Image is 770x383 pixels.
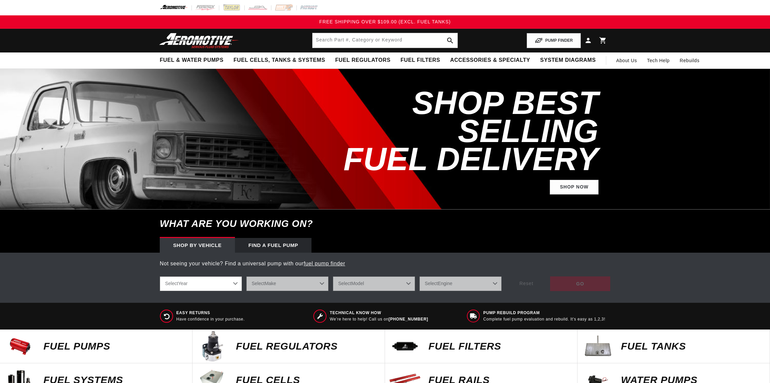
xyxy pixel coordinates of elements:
[304,261,345,266] a: fuel pump finder
[389,317,428,322] a: [PHONE_NUMBER]
[176,310,245,316] span: Easy Returns
[385,330,577,363] a: FUEL FILTERS FUEL FILTERS
[160,57,224,64] span: Fuel & Water Pumps
[313,89,599,173] h2: SHOP BEST SELLING FUEL DELIVERY
[196,330,229,363] img: FUEL REGULATORS
[3,330,37,363] img: Fuel Pumps
[319,19,451,24] span: FREE SHIPPING OVER $109.00 (EXCL. FUEL TANKS)
[160,238,235,253] div: Shop by vehicle
[176,316,245,322] p: Have confidence in your purchase.
[680,57,699,64] span: Rebuilds
[428,341,570,351] p: FUEL FILTERS
[450,57,530,64] span: Accessories & Specialty
[611,52,642,69] a: About Us
[330,316,428,322] p: We’re here to help! Call us on
[445,52,535,68] summary: Accessories & Specialty
[235,238,311,253] div: Find a Fuel Pump
[388,330,422,363] img: FUEL FILTERS
[577,330,770,363] a: Fuel Tanks Fuel Tanks
[647,57,670,64] span: Tech Help
[143,210,627,238] h6: What are you working on?
[234,57,325,64] span: Fuel Cells, Tanks & Systems
[160,276,242,291] select: Year
[621,341,763,351] p: Fuel Tanks
[160,259,610,268] p: Not seeing your vehicle? Find a universal pump with our
[443,33,458,48] button: search button
[419,276,502,291] select: Engine
[616,58,637,63] span: About Us
[540,57,596,64] span: System Diagrams
[400,57,440,64] span: Fuel Filters
[192,330,385,363] a: FUEL REGULATORS FUEL REGULATORS
[395,52,445,68] summary: Fuel Filters
[330,52,395,68] summary: Fuel Regulators
[330,310,428,316] span: Technical Know How
[642,52,675,69] summary: Tech Help
[333,276,415,291] select: Model
[229,52,330,68] summary: Fuel Cells, Tanks & Systems
[236,341,378,351] p: FUEL REGULATORS
[43,341,185,351] p: Fuel Pumps
[675,52,704,69] summary: Rebuilds
[581,330,614,363] img: Fuel Tanks
[155,52,229,68] summary: Fuel & Water Pumps
[157,33,241,48] img: Aeromotive
[483,310,605,316] span: Pump Rebuild program
[483,316,605,322] p: Complete fuel pump evaluation and rebuild. It's easy as 1,2,3!
[335,57,390,64] span: Fuel Regulators
[246,276,329,291] select: Make
[550,180,599,195] a: Shop Now
[527,33,581,48] button: PUMP FINDER
[312,33,458,48] input: Search by Part Number, Category or Keyword
[535,52,601,68] summary: System Diagrams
